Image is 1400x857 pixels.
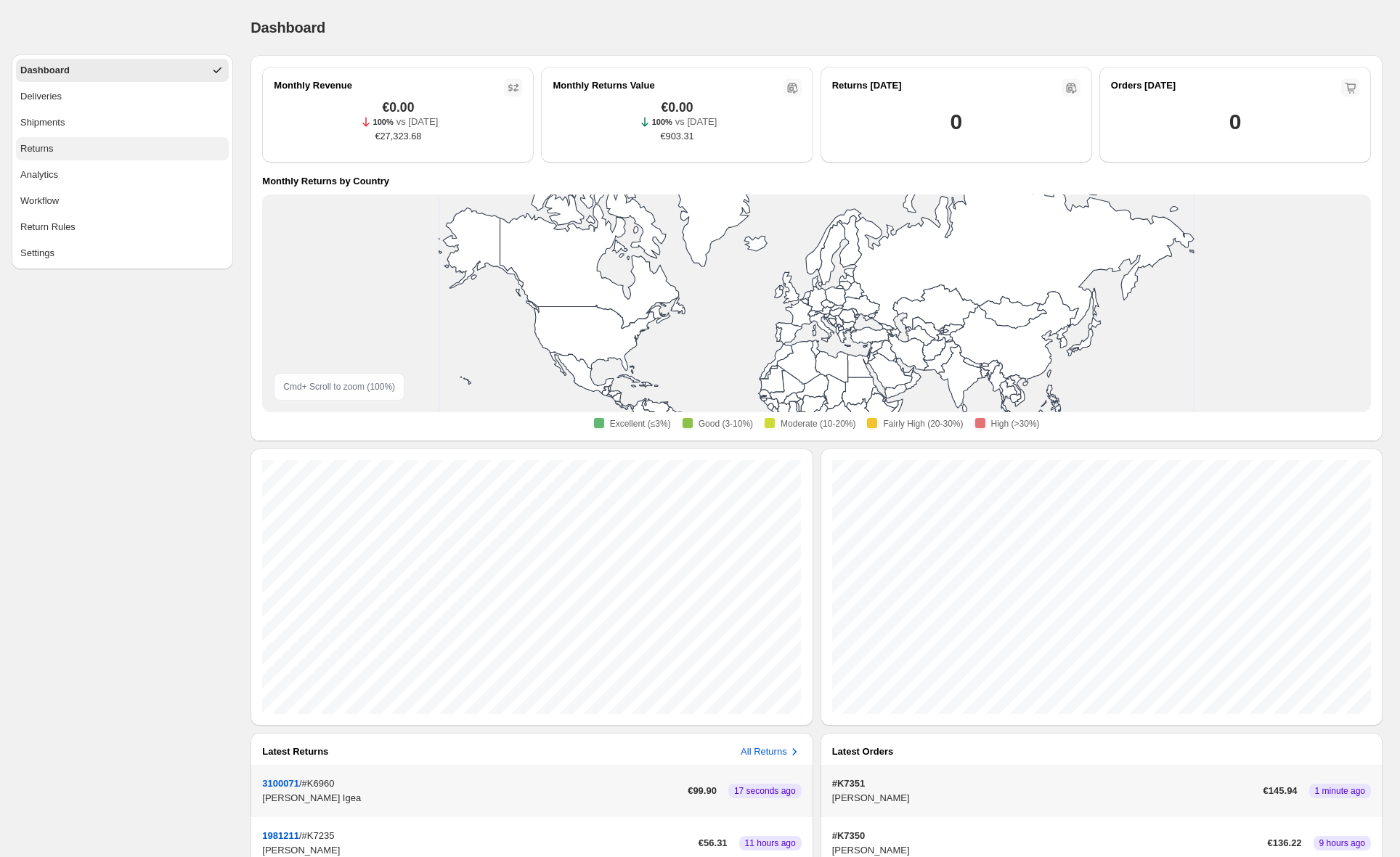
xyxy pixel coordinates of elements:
span: Moderate (10-20%) [781,418,855,430]
span: €0.00 [662,100,693,115]
p: vs [DATE] [675,115,717,129]
span: Workflow [20,194,59,208]
span: Returns [20,142,54,156]
h1: 0 [951,107,962,136]
span: €0.00 [382,100,414,115]
span: #K6960 [302,778,335,789]
span: Shipments [20,115,65,130]
span: 1 minute ago [1315,785,1365,797]
span: Return Rules [20,220,76,234]
span: 100% [373,118,394,126]
span: Dashboard [20,63,70,78]
button: Deliveries [16,85,229,108]
button: 1981211 [262,830,299,841]
p: [PERSON_NAME] Igea [262,791,682,805]
button: Shipments [16,111,229,134]
h2: Monthly Returns Value [553,78,654,93]
span: 9 hours ago [1319,837,1365,849]
div: / [262,776,682,805]
p: [PERSON_NAME] [832,791,1258,805]
h3: Latest Returns [262,745,328,759]
span: Fairly High (20-30%) [883,418,963,430]
button: Workflow [16,189,229,213]
h3: Latest Orders [832,745,894,759]
div: Cmd + Scroll to zoom ( 100 %) [274,373,404,401]
button: Return Rules [16,216,229,239]
span: €99.90 [688,784,717,798]
button: Dashboard [16,59,229,82]
span: Dashboard [251,20,325,36]
button: All Returns [741,745,802,759]
button: Analytics [16,163,229,186]
h2: Returns [DATE] [832,78,902,93]
p: #K7351 [832,776,1258,791]
span: €903.31 [660,129,693,144]
h1: 0 [1229,107,1241,136]
span: 100% [652,118,672,126]
span: €145.94 [1263,784,1298,798]
span: Analytics [20,168,58,182]
h4: Monthly Returns by Country [262,174,389,189]
button: Returns [16,137,229,160]
span: 11 hours ago [745,837,796,849]
span: Excellent (≤3%) [610,418,671,430]
span: €136.22 [1268,836,1302,850]
p: #K7350 [832,829,1262,843]
span: Deliveries [20,89,62,104]
h2: Orders [DATE] [1111,78,1176,93]
button: 3100071 [262,778,299,789]
span: €56.31 [699,836,728,850]
h2: Monthly Revenue [274,78,352,93]
button: Settings [16,242,229,265]
span: Good (3-10%) [699,418,753,430]
h3: All Returns [741,745,787,759]
span: High (>30%) [991,418,1040,430]
span: Settings [20,246,54,261]
span: €27,323.68 [375,129,421,144]
span: #K7235 [302,830,335,841]
p: vs [DATE] [396,115,439,129]
span: 17 seconds ago [734,785,796,797]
